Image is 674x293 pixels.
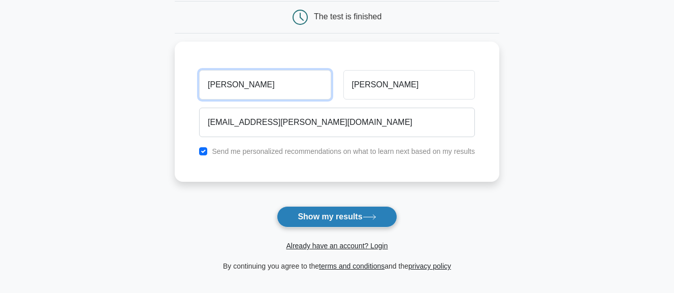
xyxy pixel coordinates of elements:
div: The test is finished [314,12,381,21]
button: Show my results [277,206,397,227]
a: terms and conditions [319,262,384,270]
input: Email [199,108,475,137]
div: By continuing you agree to the and the [169,260,505,272]
input: Last name [343,70,475,100]
a: Already have an account? Login [286,242,388,250]
input: First name [199,70,331,100]
label: Send me personalized recommendations on what to learn next based on my results [212,147,475,155]
a: privacy policy [408,262,451,270]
